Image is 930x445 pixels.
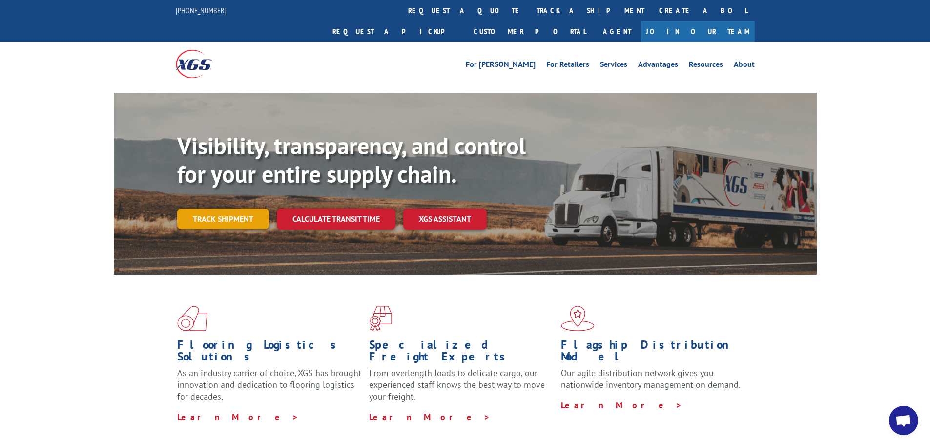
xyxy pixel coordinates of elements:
a: Calculate transit time [277,209,395,230]
a: For [PERSON_NAME] [466,61,536,71]
a: For Retailers [546,61,589,71]
a: Customer Portal [466,21,593,42]
a: Services [600,61,627,71]
span: Our agile distribution network gives you nationwide inventory management on demand. [561,367,741,390]
a: Agent [593,21,641,42]
a: XGS ASSISTANT [403,209,487,230]
img: xgs-icon-focused-on-flooring-red [369,306,392,331]
div: Open chat [889,406,918,435]
a: Learn More > [369,411,491,423]
h1: Specialized Freight Experts [369,339,554,367]
a: About [734,61,755,71]
img: xgs-icon-flagship-distribution-model-red [561,306,595,331]
a: Track shipment [177,209,269,229]
a: Learn More > [177,411,299,423]
b: Visibility, transparency, and control for your entire supply chain. [177,130,526,189]
img: xgs-icon-total-supply-chain-intelligence-red [177,306,207,331]
a: Learn More > [561,400,682,411]
a: Join Our Team [641,21,755,42]
h1: Flagship Distribution Model [561,339,745,367]
a: Advantages [638,61,678,71]
a: Resources [689,61,723,71]
a: Request a pickup [325,21,466,42]
p: From overlength loads to delicate cargo, our experienced staff knows the best way to move your fr... [369,367,554,411]
a: [PHONE_NUMBER] [176,5,227,15]
span: As an industry carrier of choice, XGS has brought innovation and dedication to flooring logistics... [177,367,361,402]
h1: Flooring Logistics Solutions [177,339,362,367]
